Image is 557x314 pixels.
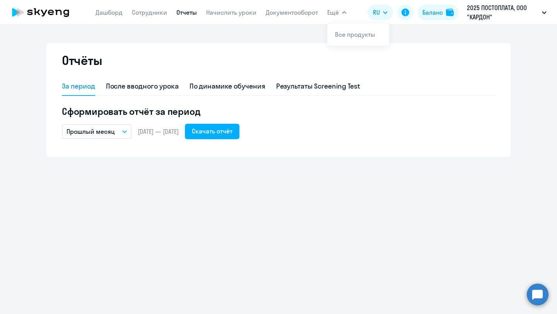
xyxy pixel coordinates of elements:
[422,8,443,17] div: Баланс
[106,81,179,91] div: После вводного урока
[367,5,393,20] button: RU
[132,9,167,16] a: Сотрудники
[373,8,380,17] span: RU
[463,3,550,22] button: 2025 ПОСТОПЛАТА, ООО "КАРДОН"
[62,53,102,68] h2: Отчёты
[335,31,375,38] a: Все продукты
[206,9,256,16] a: Начислить уроки
[327,8,339,17] span: Ещё
[62,124,132,139] button: Прошлый месяц
[266,9,318,16] a: Документооборот
[62,81,95,91] div: За период
[327,5,347,20] button: Ещё
[176,9,197,16] a: Отчеты
[467,3,539,22] p: 2025 ПОСТОПЛАТА, ООО "КАРДОН"
[190,81,265,91] div: По динамике обучения
[276,81,361,91] div: Результаты Screening Test
[446,9,454,16] img: balance
[418,5,458,20] button: Балансbalance
[138,127,179,136] span: [DATE] — [DATE]
[67,127,115,136] p: Прошлый месяц
[185,124,239,139] button: Скачать отчёт
[192,126,232,136] div: Скачать отчёт
[62,105,495,118] h5: Сформировать отчёт за период
[96,9,123,16] a: Дашборд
